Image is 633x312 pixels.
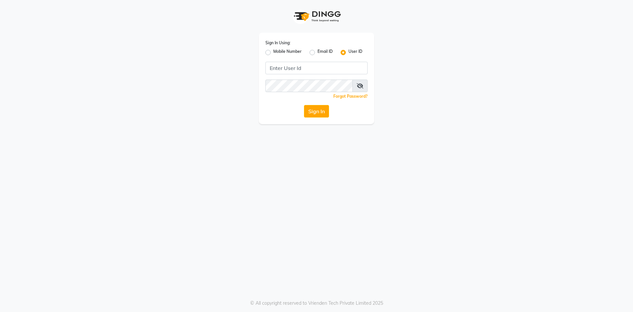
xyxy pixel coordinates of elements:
label: User ID [348,49,362,56]
input: Username [265,62,368,74]
label: Mobile Number [273,49,302,56]
input: Username [265,80,353,92]
a: Forgot Password? [333,94,368,99]
label: Sign In Using: [265,40,290,46]
img: logo1.svg [290,7,343,26]
label: Email ID [317,49,333,56]
button: Sign In [304,105,329,118]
